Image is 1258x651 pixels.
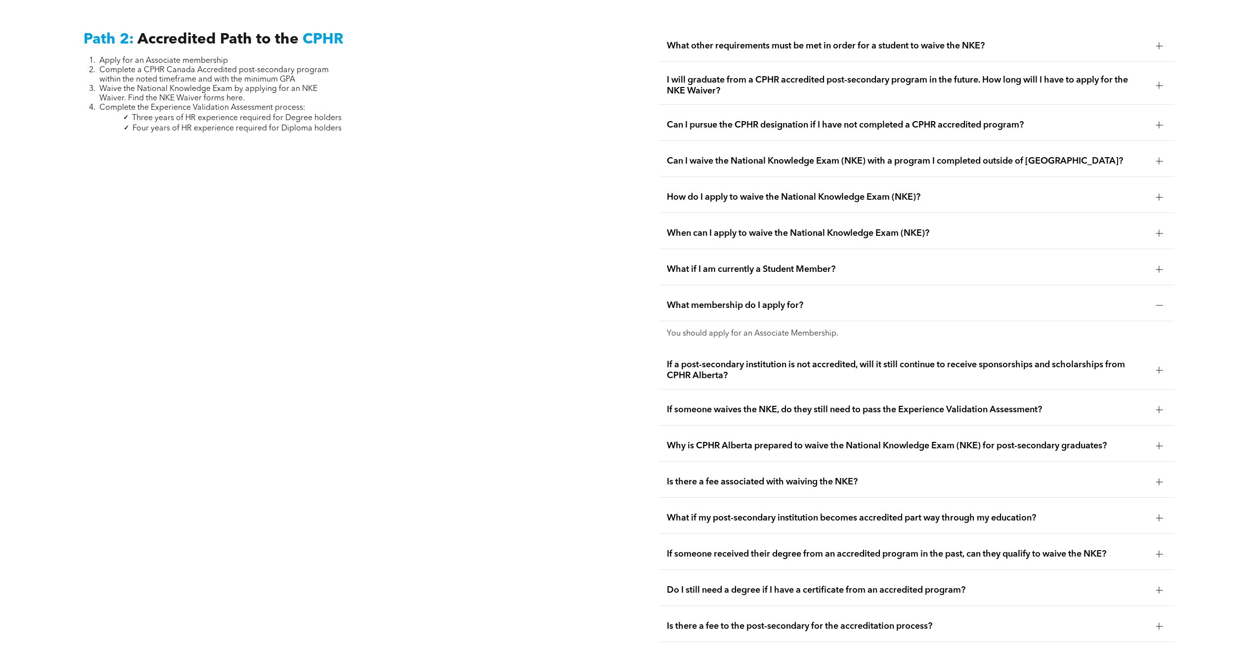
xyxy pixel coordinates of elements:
[99,57,228,65] span: Apply for an Associate membership
[667,120,1148,130] span: Can I pursue the CPHR designation if I have not completed a CPHR accredited program?
[667,228,1148,239] span: When can I apply to waive the National Knowledge Exam (NKE)?
[667,621,1148,632] span: Is there a fee to the post-secondary for the accreditation process?
[667,192,1148,203] span: How do I apply to waive the National Knowledge Exam (NKE)?
[667,41,1148,51] span: What other requirements must be met in order for a student to waive the NKE?
[667,359,1148,381] span: If a post-secondary institution is not accredited, will it still continue to receive sponsorships...
[99,66,329,84] span: Complete a CPHR Canada Accredited post-secondary program within the noted timeframe and with the ...
[84,32,134,47] span: Path 2:
[667,300,1148,311] span: What membership do I apply for?
[667,585,1148,596] span: Do I still need a degree if I have a certificate from an accredited program?
[667,404,1148,415] span: If someone waives the NKE, do they still need to pass the Experience Validation Assessment?
[667,329,1167,339] p: You should apply for an Associate Membership.
[667,440,1148,451] span: Why is CPHR Alberta prepared to waive the National Knowledge Exam (NKE) for post-secondary gradua...
[99,85,317,102] span: Waive the National Knowledge Exam by applying for an NKE Waiver. Find the NKE Waiver forms here.
[303,32,344,47] span: CPHR
[132,114,342,122] span: Three years of HR experience required for Degree holders
[132,125,342,132] span: Four years of HR experience required for Diploma holders
[137,32,299,47] span: Accredited Path to the
[667,477,1148,487] span: Is there a fee associated with waiving the NKE?
[667,75,1148,96] span: I will graduate from a CPHR accredited post-secondary program in the future. How long will I have...
[667,156,1148,167] span: Can I waive the National Knowledge Exam (NKE) with a program I completed outside of [GEOGRAPHIC_D...
[667,264,1148,275] span: What if I am currently a Student Member?
[667,513,1148,523] span: What if my post-secondary institution becomes accredited part way through my education?
[667,549,1148,560] span: If someone received their degree from an accredited program in the past, can they qualify to waiv...
[99,104,305,112] span: Complete the Experience Validation Assessment process:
